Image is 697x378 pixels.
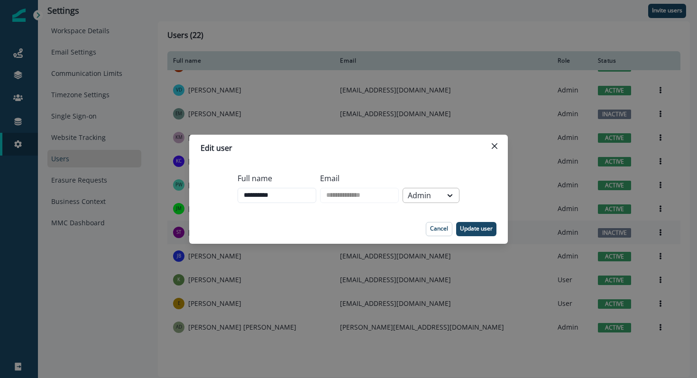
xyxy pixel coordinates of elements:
[238,173,272,184] p: Full name
[430,225,448,232] p: Cancel
[320,173,339,184] p: Email
[426,222,452,236] button: Cancel
[408,190,437,201] div: Admin
[487,138,502,154] button: Close
[460,225,493,232] p: Update user
[201,142,232,154] p: Edit user
[456,222,496,236] button: Update user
